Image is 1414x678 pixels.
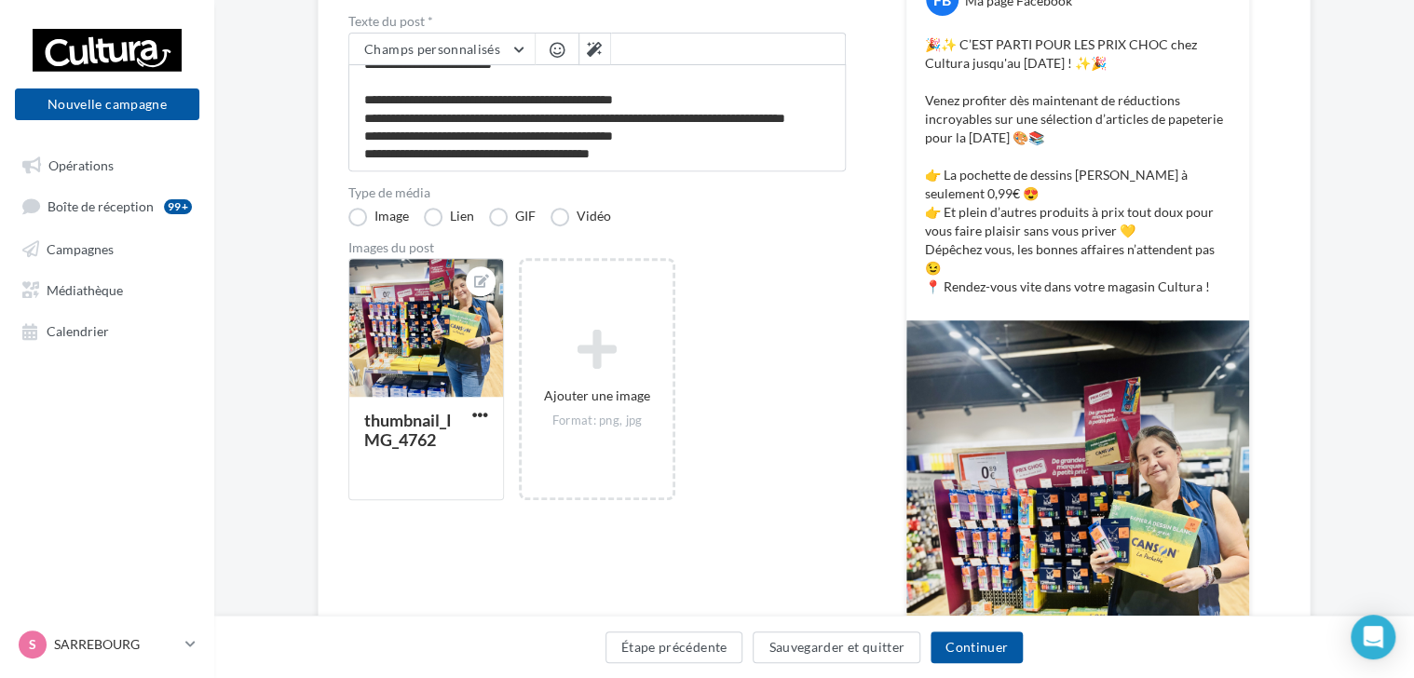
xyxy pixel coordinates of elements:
[753,631,920,663] button: Sauvegarder et quitter
[605,631,743,663] button: Étape précédente
[931,631,1023,663] button: Continuer
[15,627,199,662] a: S SARREBOURG
[925,35,1230,296] p: 🎉✨ C’EST PARTI POUR LES PRIX CHOC chez Cultura jusqu'au [DATE] ! ✨🎉 Venez profiter dès maintenant...
[11,231,203,264] a: Campagnes
[489,208,536,226] label: GIF
[364,41,500,57] span: Champs personnalisés
[11,147,203,181] a: Opérations
[348,208,409,226] label: Image
[348,241,846,254] div: Images du post
[164,199,192,214] div: 99+
[15,88,199,120] button: Nouvelle campagne
[47,323,109,339] span: Calendrier
[11,313,203,346] a: Calendrier
[349,34,535,65] button: Champs personnalisés
[11,188,203,223] a: Boîte de réception99+
[364,410,452,450] div: thumbnail_IMG_4762
[47,281,123,297] span: Médiathèque
[47,240,114,256] span: Campagnes
[1351,615,1395,659] div: Open Intercom Messenger
[48,156,114,172] span: Opérations
[348,15,846,28] label: Texte du post *
[48,198,154,214] span: Boîte de réception
[54,635,178,654] p: SARREBOURG
[551,208,611,226] label: Vidéo
[29,635,36,654] span: S
[424,208,474,226] label: Lien
[348,186,846,199] label: Type de média
[11,272,203,305] a: Médiathèque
